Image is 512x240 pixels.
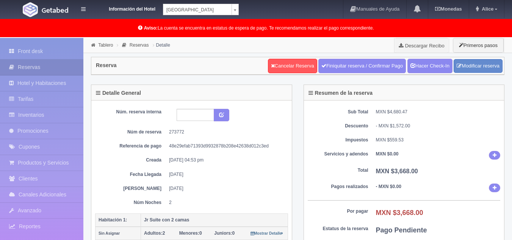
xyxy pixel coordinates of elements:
strong: Juniors: [214,231,232,236]
dd: [DATE] [169,171,282,178]
dt: Estatus de la reserva [308,226,368,232]
dt: Fecha Llegada [101,171,161,178]
dt: Servicios y adendos [308,151,368,157]
strong: Menores: [179,231,199,236]
a: Cancelar Reserva [268,59,317,73]
dd: 48e29efab71393d9932878b208e42638d012c3ed [169,143,282,149]
a: Descargar Recibo [395,38,449,53]
img: Getabed [23,2,38,17]
a: Modificar reserva [454,59,503,73]
span: Alice [480,6,493,12]
a: Mostrar Detalle [251,231,283,236]
dd: [DATE] 04:53 pm [169,157,282,163]
dt: Núm de reserva [101,129,161,135]
dd: [DATE] [169,185,282,192]
span: 0 [179,231,202,236]
b: Monedas [435,6,462,12]
span: 2 [144,231,165,236]
dd: 2 [169,199,282,206]
dt: Total [308,167,368,174]
dt: [PERSON_NAME] [101,185,161,192]
dt: Creada [101,157,161,163]
b: MXN $3,668.00 [376,168,418,174]
span: 0 [214,231,235,236]
b: MXN $3,668.00 [376,209,423,216]
dt: Pagos realizados [308,184,368,190]
dt: Impuestos [308,137,368,143]
dt: Núm. reserva interna [101,109,161,115]
b: Habitación 1: [99,217,127,223]
th: Jr Suite con 2 camas [141,213,288,227]
b: Aviso: [144,25,158,31]
small: Sin Asignar [99,231,120,235]
h4: Reserva [96,63,117,68]
dd: 273772 [169,129,282,135]
dt: Referencia de pago [101,143,161,149]
b: - MXN $0.00 [376,184,401,189]
dt: Información del Hotel [95,4,155,13]
dt: Descuento [308,123,368,129]
dd: MXN $4,680.47 [376,109,501,115]
dt: Núm Noches [101,199,161,206]
small: Mostrar Detalle [251,231,283,235]
dt: Sub Total [308,109,368,115]
strong: Adultos: [144,231,163,236]
span: [GEOGRAPHIC_DATA] [166,4,229,16]
a: Hacer Check-In [407,59,453,73]
a: Reservas [130,42,149,48]
dd: MXN $559.53 [376,137,501,143]
a: Tablero [98,42,113,48]
h4: Detalle General [96,90,141,96]
dt: Por pagar [308,208,368,215]
li: Detalle [151,41,172,49]
img: Getabed [42,7,68,13]
b: Pago Pendiente [376,226,427,234]
button: Primeros pasos [453,38,504,53]
a: [GEOGRAPHIC_DATA] [163,4,239,15]
h4: Resumen de la reserva [308,90,373,96]
b: MXN $0.00 [376,151,399,157]
div: - MXN $1,572.00 [376,123,501,129]
a: Finiquitar reserva / Confirmar Pago [318,59,406,73]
